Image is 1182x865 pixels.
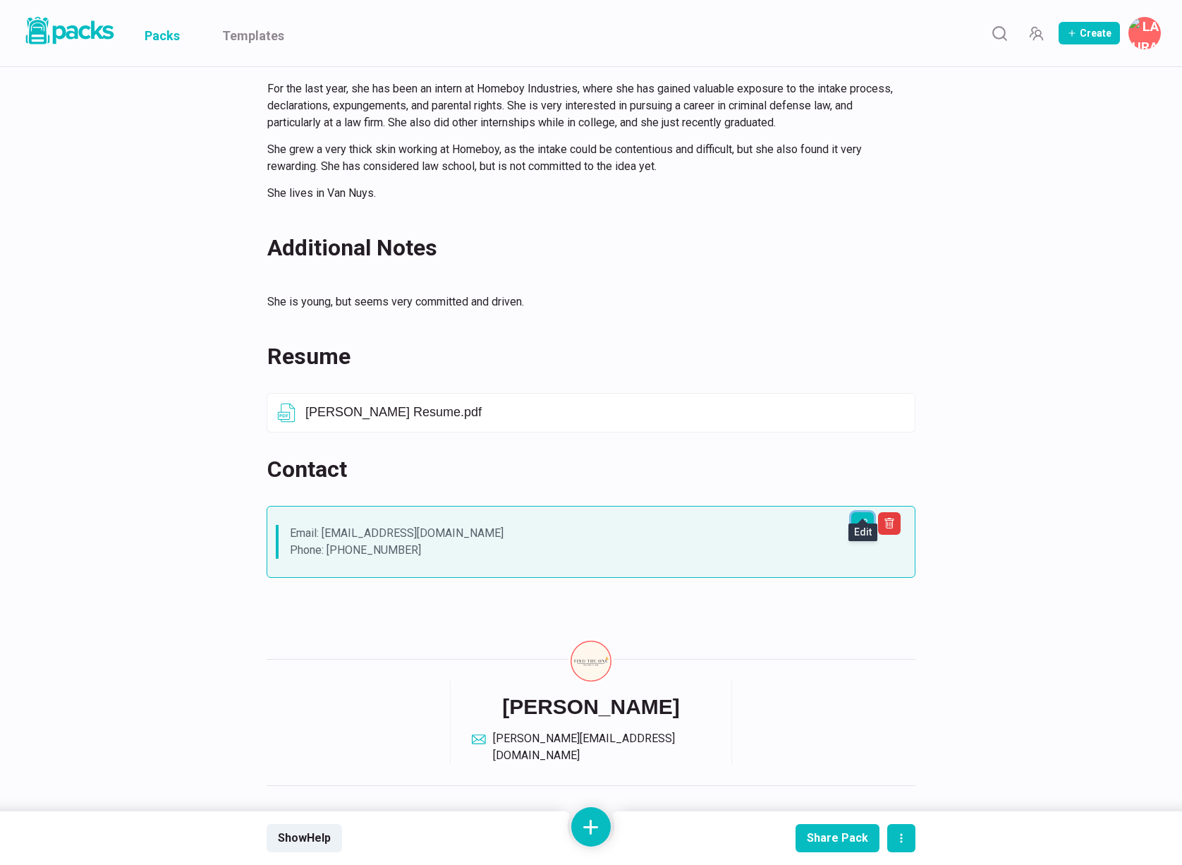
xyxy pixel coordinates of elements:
[472,730,710,764] a: email
[267,141,898,175] p: She grew a very thick skin working at Homeboy, as the intake could be contentious and difficult, ...
[267,185,898,202] p: She lives in Van Nuys.
[267,452,898,486] h2: Contact
[267,294,898,310] p: She is young, but seems very committed and driven.
[851,512,874,535] button: Edit asset
[985,19,1013,47] button: Search
[807,831,868,845] div: Share Pack
[21,14,116,47] img: Packs logo
[267,231,898,265] h2: Additional Notes
[267,339,898,373] h2: Resume
[1022,19,1050,47] button: Manage Team Invites
[796,824,879,852] button: Share Pack
[305,405,906,421] p: [PERSON_NAME] Resume.pdf
[493,730,710,764] div: [PERSON_NAME][EMAIL_ADDRESS][DOMAIN_NAME]
[21,14,116,52] a: Packs logo
[267,824,342,852] button: ShowHelp
[1128,17,1161,49] button: Laura Carter
[267,80,898,131] p: For the last year, she has been an intern at Homeboy Industries, where she has gained valuable ex...
[1059,22,1120,44] button: Create Pack
[290,525,895,559] p: Email: [EMAIL_ADDRESS][DOMAIN_NAME] Phone: [PHONE_NUMBER]
[502,694,680,720] h6: [PERSON_NAME]
[887,824,915,852] button: actions
[878,512,901,535] button: Delete asset
[571,641,611,682] img: Laura Carter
